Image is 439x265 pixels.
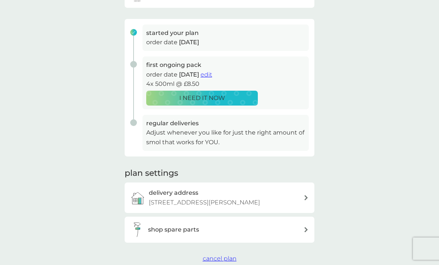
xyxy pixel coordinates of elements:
h3: first ongoing pack [146,60,305,70]
h3: started your plan [146,28,305,38]
h3: delivery address [149,188,198,198]
h3: shop spare parts [148,225,199,235]
h3: regular deliveries [146,119,305,128]
h2: plan settings [125,168,178,179]
span: [DATE] [179,39,199,46]
p: [STREET_ADDRESS][PERSON_NAME] [149,198,260,207]
button: I NEED IT NOW [146,91,258,106]
button: edit [201,70,212,80]
p: order date [146,38,305,47]
p: 4x 500ml @ £8.50 [146,79,305,89]
p: Adjust whenever you like for just the right amount of smol that works for YOU. [146,128,305,147]
span: [DATE] [179,71,199,78]
button: cancel plan [203,254,237,264]
button: shop spare parts [125,217,314,243]
p: I NEED IT NOW [179,93,225,103]
span: edit [201,71,212,78]
p: order date [146,70,305,80]
a: delivery address[STREET_ADDRESS][PERSON_NAME] [125,182,314,213]
span: cancel plan [203,255,237,262]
